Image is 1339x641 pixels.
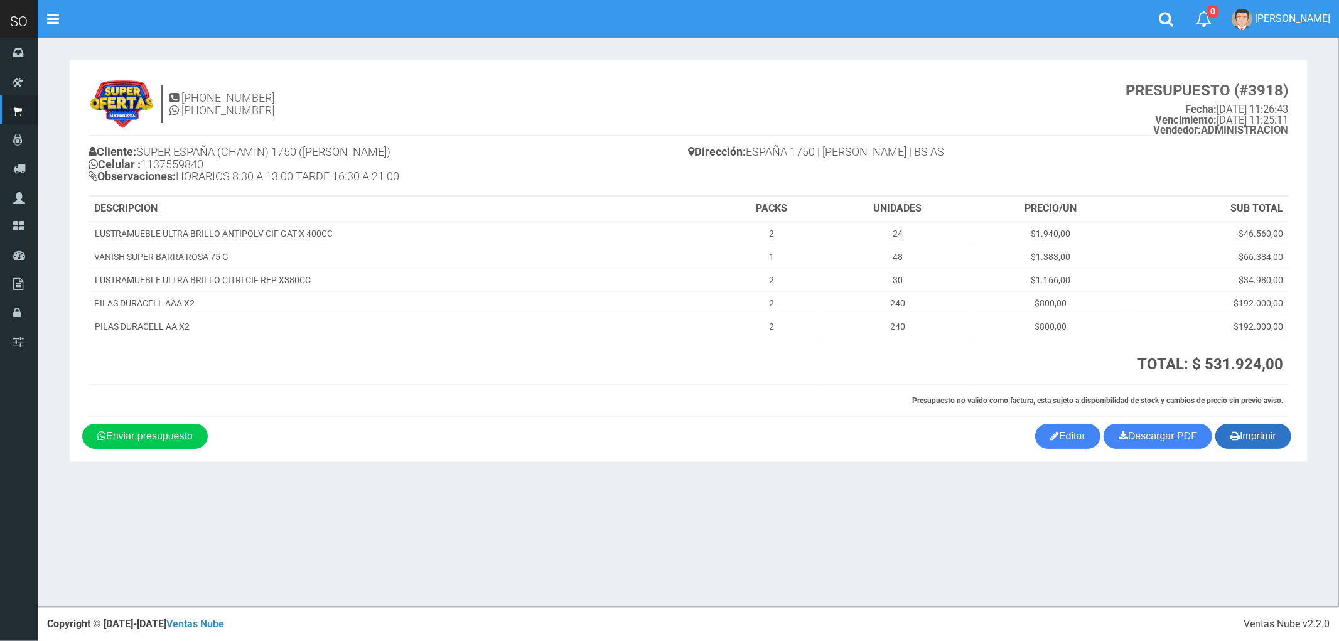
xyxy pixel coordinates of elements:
span: 0 [1207,6,1218,18]
a: Ventas Nube [166,618,224,630]
b: Dirección: [689,145,746,158]
h4: [PHONE_NUMBER] [PHONE_NUMBER] [169,92,274,117]
b: Cliente: [89,145,136,158]
a: Descargar PDF [1104,424,1212,449]
td: 2 [719,315,824,338]
b: Observaciones: [89,170,176,183]
td: 240 [824,315,972,338]
small: [DATE] 11:26:43 [DATE] 11:25:11 [1126,82,1288,136]
b: Celular : [89,158,141,171]
td: 2 [719,292,824,315]
td: 2 [719,269,824,292]
th: PRECIO/UN [972,197,1129,222]
td: 240 [824,292,972,315]
a: Editar [1035,424,1100,449]
td: $46.560,00 [1129,222,1288,245]
td: 48 [824,245,972,269]
td: $66.384,00 [1129,245,1288,269]
img: User Image [1232,9,1252,30]
strong: PRESUPUESTO (#3918) [1126,82,1288,99]
strong: Presupuesto no valido como factura, esta sujeto a disponibilidad de stock y cambios de precio sin... [912,396,1283,405]
td: LUSTRAMUEBLE ULTRA BRILLO ANTIPOLV CIF GAT X 400CC [89,222,719,245]
strong: TOTAL: $ 531.924,00 [1137,355,1283,373]
strong: Vencimiento: [1155,114,1217,126]
strong: Copyright © [DATE]-[DATE] [47,618,224,630]
td: 1 [719,245,824,269]
th: UNIDADES [824,197,972,222]
h4: SUPER ESPAÑA (CHAMIN) 1750 ([PERSON_NAME]) 1137559840 HORARIOS 8:30 A 13:00 TARDE 16:30 A 21:00 [89,143,689,189]
td: $800,00 [972,292,1129,315]
td: PILAS DURACELL AAA X2 [89,292,719,315]
a: Enviar presupuesto [82,424,208,449]
td: $800,00 [972,315,1129,338]
th: PACKS [719,197,824,222]
strong: Vendedor: [1153,124,1201,136]
button: Imprimir [1215,424,1291,449]
strong: Fecha: [1185,104,1217,116]
td: $34.980,00 [1129,269,1288,292]
td: $1.166,00 [972,269,1129,292]
div: Ventas Nube v2.2.0 [1244,617,1330,632]
td: 30 [824,269,972,292]
span: Enviar presupuesto [106,431,193,441]
th: DESCRIPCION [89,197,719,222]
td: 2 [719,222,824,245]
td: $1.383,00 [972,245,1129,269]
h4: ESPAÑA 1750 | [PERSON_NAME] | BS AS [689,143,1289,164]
span: [PERSON_NAME] [1255,13,1330,24]
td: $192.000,00 [1129,315,1288,338]
td: 24 [824,222,972,245]
td: $1.940,00 [972,222,1129,245]
td: PILAS DURACELL AA X2 [89,315,719,338]
td: VANISH SUPER BARRA ROSA 75 G [89,245,719,269]
td: LUSTRAMUEBLE ULTRA BRILLO CITRI CIF REP X380CC [89,269,719,292]
th: SUB TOTAL [1129,197,1288,222]
b: ADMINISTRACION [1153,124,1288,136]
img: 9k= [89,79,155,129]
td: $192.000,00 [1129,292,1288,315]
